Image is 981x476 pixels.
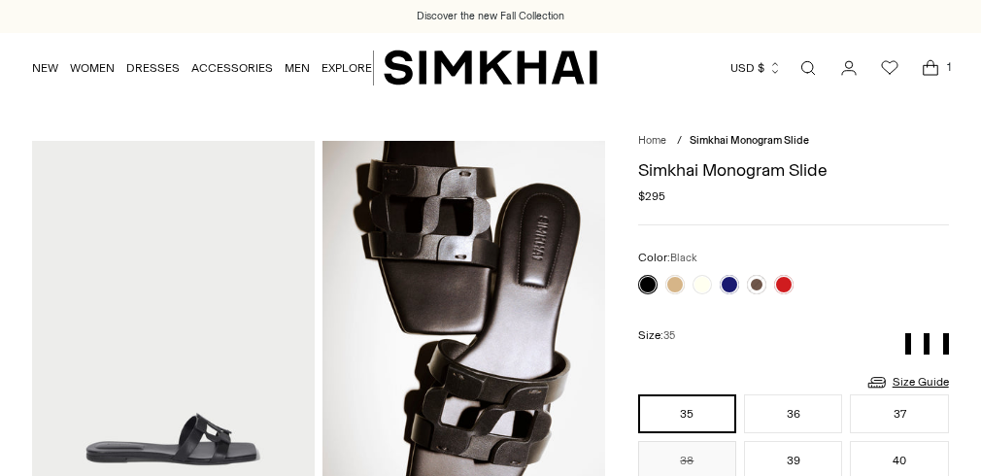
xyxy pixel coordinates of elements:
[638,161,949,179] h1: Simkhai Monogram Slide
[321,47,372,89] a: EXPLORE
[191,47,273,89] a: ACCESSORIES
[789,49,828,87] a: Open search modal
[285,47,310,89] a: MEN
[911,49,950,87] a: Open cart modal
[638,326,675,345] label: Size:
[70,47,115,89] a: WOMEN
[638,394,736,433] button: 35
[32,47,58,89] a: NEW
[829,49,868,87] a: Go to the account page
[850,394,948,433] button: 37
[638,249,697,267] label: Color:
[638,134,666,147] a: Home
[865,370,949,394] a: Size Guide
[638,187,665,205] span: $295
[730,47,782,89] button: USD $
[126,47,180,89] a: DRESSES
[417,9,564,24] a: Discover the new Fall Collection
[940,58,958,76] span: 1
[870,49,909,87] a: Wishlist
[677,133,682,150] div: /
[670,252,697,264] span: Black
[384,49,597,86] a: SIMKHAI
[663,329,675,342] span: 35
[638,133,949,150] nav: breadcrumbs
[744,394,842,433] button: 36
[690,134,809,147] span: Simkhai Monogram Slide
